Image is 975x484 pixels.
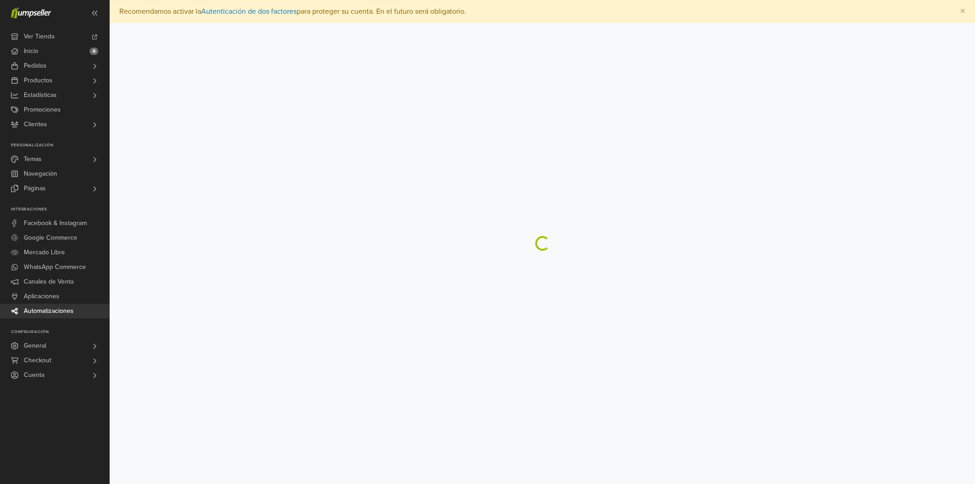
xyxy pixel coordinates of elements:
[201,7,297,16] a: Autenticación de dos factores
[24,181,46,196] span: Páginas
[24,353,51,368] span: Checkout
[951,0,975,22] button: Close
[24,231,77,245] span: Google Commerce
[24,216,87,231] span: Facebook & Instagram
[24,102,61,117] span: Promociones
[90,48,98,55] span: 6
[24,73,53,88] span: Productos
[11,329,109,335] p: Configuración
[24,339,46,353] span: General
[24,167,57,181] span: Navegación
[24,59,47,73] span: Pedidos
[24,260,86,274] span: WhatsApp Commerce
[24,117,47,132] span: Clientes
[24,245,65,260] span: Mercado Libre
[24,289,59,304] span: Aplicaciones
[24,274,74,289] span: Canales de Venta
[24,368,44,382] span: Cuenta
[24,44,38,59] span: Inicio
[960,5,965,18] span: ×
[11,143,109,148] p: Personalización
[24,304,74,318] span: Automatizaciones
[11,207,109,212] p: Integraciones
[24,88,57,102] span: Estadísticas
[24,29,54,44] span: Ver Tienda
[24,152,42,167] span: Temas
